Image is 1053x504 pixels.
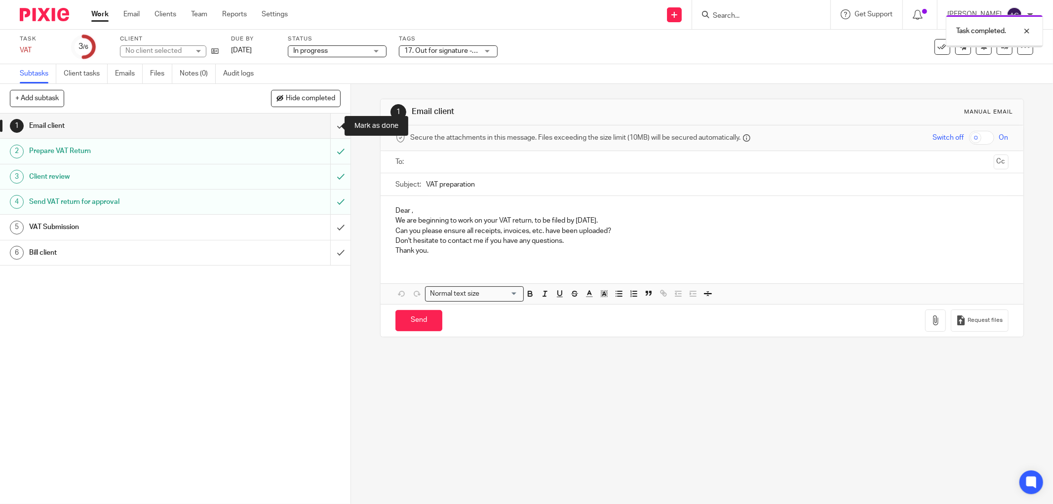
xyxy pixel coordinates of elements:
[222,9,247,19] a: Reports
[951,310,1008,332] button: Request files
[125,46,190,56] div: No client selected
[395,226,1009,236] p: Can you please ensure all receipts, invoices, etc. have been uploaded?
[64,64,108,83] a: Client tasks
[10,195,24,209] div: 4
[395,180,421,190] label: Subject:
[288,35,387,43] label: Status
[78,41,88,52] div: 3
[994,155,1009,169] button: Cc
[399,35,498,43] label: Tags
[155,9,176,19] a: Clients
[123,9,140,19] a: Email
[29,144,224,158] h1: Prepare VAT Return
[91,9,109,19] a: Work
[231,47,252,54] span: [DATE]
[999,133,1009,143] span: On
[10,246,24,260] div: 6
[29,220,224,234] h1: VAT Submission
[20,35,59,43] label: Task
[120,35,219,43] label: Client
[395,246,1009,256] p: Thank you.
[10,119,24,133] div: 1
[20,64,56,83] a: Subtasks
[965,108,1014,116] div: Manual email
[29,169,224,184] h1: Client review
[115,64,143,83] a: Emails
[425,286,524,302] div: Search for option
[271,90,341,107] button: Hide completed
[293,47,328,54] span: In progress
[20,45,59,55] div: VAT
[29,118,224,133] h1: Email client
[286,95,335,103] span: Hide completed
[412,107,723,117] h1: Email client
[395,206,1009,216] p: Dear ,
[404,47,505,54] span: 17. Out for signature - electronic
[20,8,69,21] img: Pixie
[191,9,207,19] a: Team
[395,157,406,167] label: To:
[223,64,261,83] a: Audit logs
[968,316,1003,324] span: Request files
[395,216,1009,226] p: We are beginning to work on your VAT return, to be filed by [DATE].
[390,104,406,120] div: 1
[29,194,224,209] h1: Send VAT return for approval
[180,64,216,83] a: Notes (0)
[10,90,64,107] button: + Add subtask
[10,145,24,158] div: 2
[262,9,288,19] a: Settings
[395,310,442,331] input: Send
[83,44,88,50] small: /6
[956,26,1006,36] p: Task completed.
[10,170,24,184] div: 3
[395,236,1009,246] p: Don't hesitate to contact me if you have any questions.
[1007,7,1022,23] img: svg%3E
[150,64,172,83] a: Files
[231,35,275,43] label: Due by
[933,133,964,143] span: Switch off
[482,289,518,299] input: Search for option
[10,221,24,234] div: 5
[410,133,741,143] span: Secure the attachments in this message. Files exceeding the size limit (10MB) will be secured aut...
[29,245,224,260] h1: Bill client
[428,289,481,299] span: Normal text size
